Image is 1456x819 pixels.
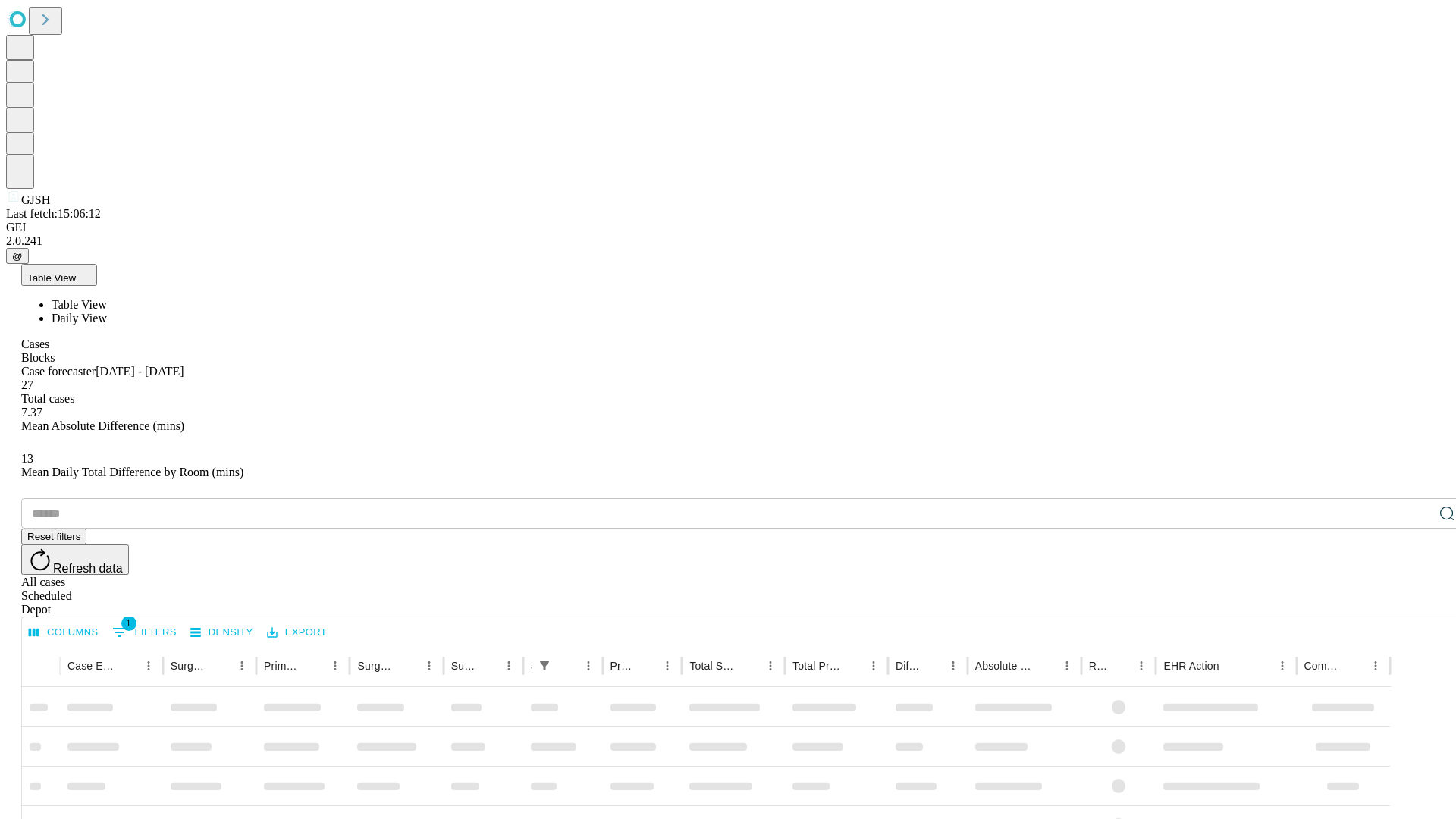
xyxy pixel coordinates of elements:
div: Surgery Name [357,660,395,672]
span: Last fetch: 15:06:12 [6,207,101,220]
button: Sort [210,655,231,676]
span: Mean Daily Total Difference by Room (mins) [21,466,243,479]
button: Sort [635,655,657,676]
div: Case Epic Id [67,660,115,672]
button: Menu [578,655,599,676]
button: Table View [21,264,97,286]
button: Select columns [25,621,102,645]
span: Total cases [21,392,74,405]
button: Show filters [534,655,555,676]
span: Mean Absolute Difference (mins) [21,419,184,432]
div: Surgery Date [451,660,475,672]
span: 27 [21,378,33,391]
span: Daily View [52,312,107,325]
span: Case forecaster [21,365,96,378]
span: Table View [52,298,107,311]
div: Primary Service [264,660,302,672]
button: Sort [303,655,325,676]
button: Density [187,621,257,645]
div: Total Scheduled Duration [689,660,737,672]
span: Refresh data [53,562,123,575]
button: Export [263,621,331,645]
div: Comments [1304,660,1342,672]
button: Show filters [108,620,180,645]
div: 1 active filter [534,655,555,676]
div: 2.0.241 [6,234,1450,248]
div: EHR Action [1163,660,1219,672]
span: Reset filters [27,531,80,542]
div: Total Predicted Duration [792,660,840,672]
button: Menu [760,655,781,676]
span: 7.37 [21,406,42,419]
button: Menu [498,655,519,676]
button: Menu [419,655,440,676]
button: Sort [921,655,943,676]
span: 13 [21,452,33,465]
button: Sort [557,655,578,676]
button: Menu [231,655,253,676]
button: Menu [1365,655,1386,676]
div: Difference [896,660,920,672]
button: Menu [863,655,884,676]
button: Menu [1131,655,1152,676]
button: @ [6,248,29,264]
button: Menu [657,655,678,676]
span: 1 [121,616,136,631]
button: Refresh data [21,544,129,575]
button: Sort [739,655,760,676]
div: Resolved in EHR [1089,660,1109,672]
button: Menu [943,655,964,676]
button: Menu [1272,655,1293,676]
button: Menu [1056,655,1078,676]
span: Table View [27,272,76,284]
span: [DATE] - [DATE] [96,365,184,378]
button: Sort [1344,655,1365,676]
button: Sort [1221,655,1242,676]
div: GEI [6,221,1450,234]
span: @ [12,250,23,262]
button: Sort [842,655,863,676]
button: Menu [325,655,346,676]
button: Menu [138,655,159,676]
button: Sort [397,655,419,676]
div: Scheduled In Room Duration [531,660,532,672]
button: Reset filters [21,529,86,544]
div: Predicted In Room Duration [610,660,635,672]
button: Sort [1035,655,1056,676]
button: Sort [1109,655,1131,676]
span: GJSH [21,193,50,206]
div: Absolute Difference [975,660,1034,672]
div: Surgeon Name [171,660,209,672]
button: Sort [117,655,138,676]
button: Sort [477,655,498,676]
